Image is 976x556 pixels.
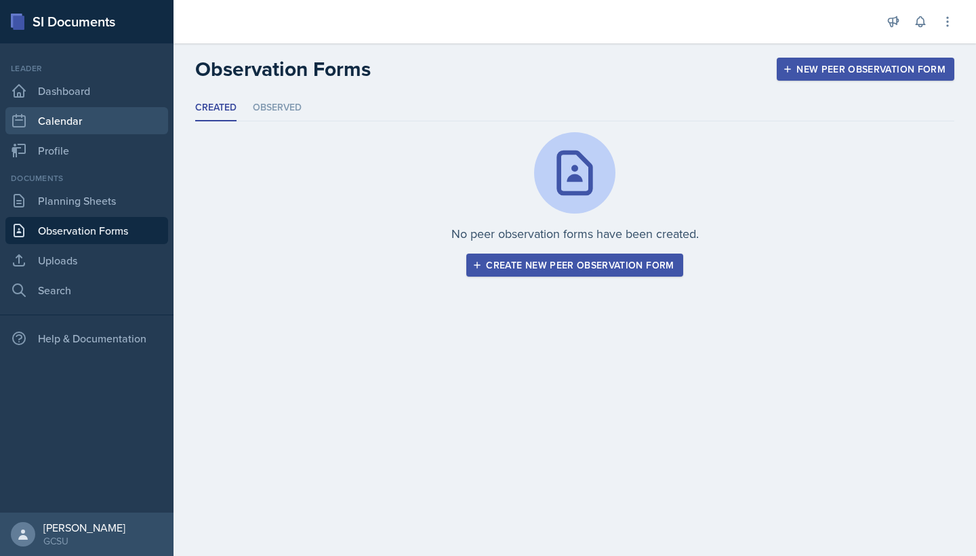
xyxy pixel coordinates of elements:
a: Dashboard [5,77,168,104]
button: Create new peer observation form [466,254,683,277]
a: Observation Forms [5,217,168,244]
li: Observed [253,95,302,121]
a: Uploads [5,247,168,274]
div: GCSU [43,534,125,548]
a: Calendar [5,107,168,134]
div: Documents [5,172,168,184]
h2: Observation Forms [195,57,371,81]
li: Created [195,95,237,121]
a: Search [5,277,168,304]
a: Profile [5,137,168,164]
div: New Peer Observation Form [786,64,945,75]
div: [PERSON_NAME] [43,521,125,534]
div: Help & Documentation [5,325,168,352]
button: New Peer Observation Form [777,58,954,81]
p: No peer observation forms have been created. [451,224,699,243]
div: Create new peer observation form [475,260,674,271]
div: Leader [5,62,168,75]
a: Planning Sheets [5,187,168,214]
